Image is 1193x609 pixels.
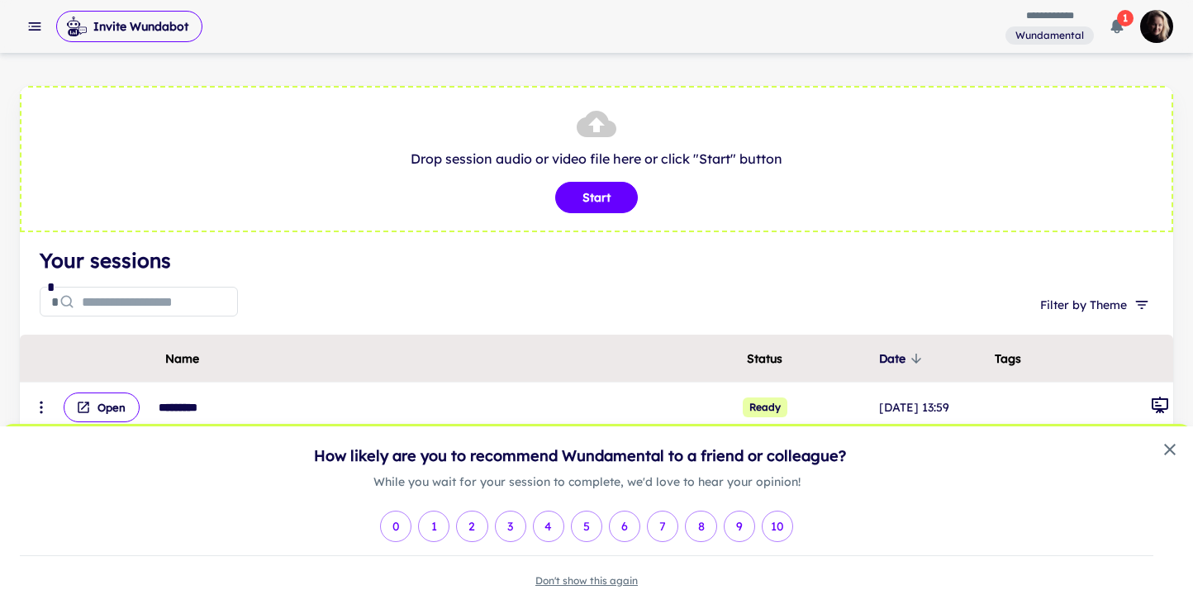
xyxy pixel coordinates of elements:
[418,511,449,542] button: 1
[56,11,202,42] button: Invite Wundabot
[743,397,787,417] span: Ready
[533,511,564,542] button: 4
[20,473,1153,491] p: While you wait for your session to complete, we'd love to hear your opinion!
[56,10,202,43] span: Invite Wundabot to record a meeting
[38,149,1155,169] p: Drop session audio or video file here or click "Start" button
[1150,395,1170,420] div: General Meeting
[64,393,140,422] button: Open
[879,349,927,369] span: Date
[535,573,638,588] button: Don't show this again
[380,511,411,542] button: 0
[647,511,678,542] button: 7
[40,245,1153,275] h4: Your sessions
[609,511,640,542] button: 6
[1153,433,1186,466] button: close
[20,446,1153,465] h6: How likely are you to recommend Wundamental to a friend or colleague?
[1009,28,1091,43] span: Wundamental
[762,511,793,542] button: 10
[724,511,755,542] button: 9
[571,511,602,542] button: 5
[685,511,716,542] button: 8
[1034,290,1153,320] button: Filter by Theme
[876,383,991,433] td: [DATE] 13:59
[555,182,638,213] button: Start
[1005,25,1094,45] span: You are a member of this workspace. Contact your workspace owner for assistance.
[456,511,487,542] button: 2
[1117,10,1134,26] span: 1
[495,511,526,542] button: 3
[1140,10,1173,43] img: photoURL
[165,349,199,369] span: Name
[747,349,782,369] span: Status
[1100,10,1134,43] button: 1
[995,349,1021,369] span: Tags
